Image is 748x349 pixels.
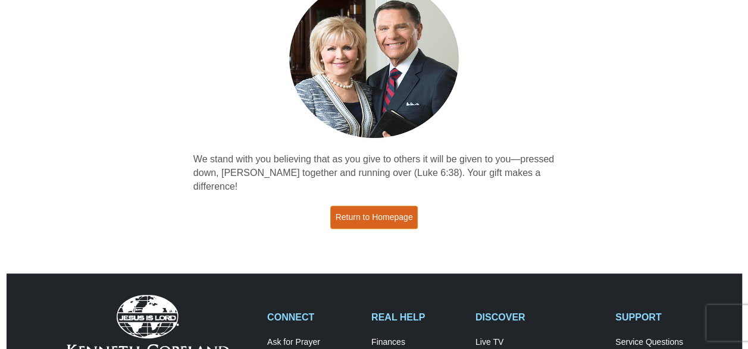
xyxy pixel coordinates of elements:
a: Live TV [475,337,603,348]
h2: REAL HELP [371,312,463,323]
a: Return to Homepage [330,206,418,229]
a: Ask for Prayer [267,337,359,348]
h2: CONNECT [267,312,359,323]
p: We stand with you believing that as you give to others it will be given to you—pressed down, [PER... [193,153,555,194]
h2: SUPPORT [615,312,707,323]
h2: DISCOVER [475,312,603,323]
a: Service Questions [615,337,707,348]
a: Finances [371,337,463,348]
